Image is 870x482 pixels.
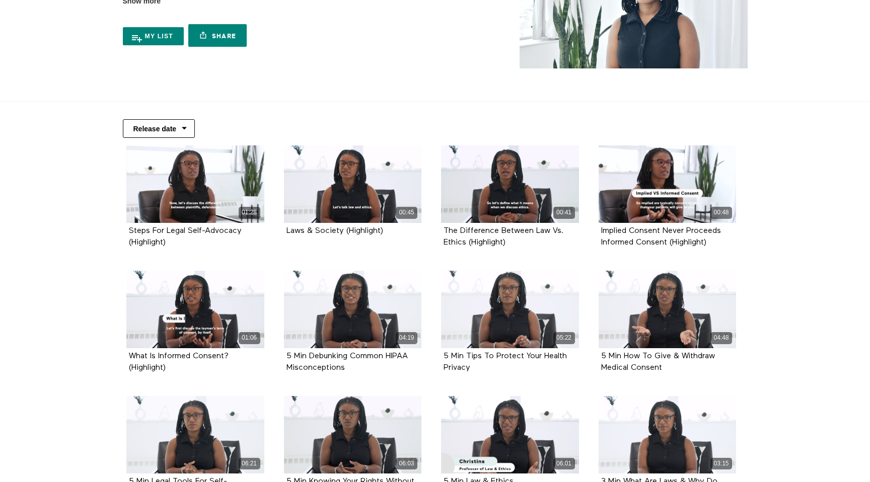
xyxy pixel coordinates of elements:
a: The Difference Between Law Vs. Ethics (Highlight) 00:41 [441,145,579,223]
strong: Steps For Legal Self-Advocacy (Highlight) [129,227,242,247]
a: Steps For Legal Self-Advocacy (Highlight) 01:28 [126,145,264,223]
a: Share [188,24,247,47]
div: 05:22 [553,332,575,344]
a: 5 Min Legal Tools For Self-Advocacy 06:21 [126,396,264,473]
a: 5 Min Tips To Protect Your Health Privacy 05:22 [441,271,579,348]
a: Implied Consent Never Proceeds Informed Consent (Highlight) [601,227,721,246]
div: 03:15 [710,458,732,469]
strong: Implied Consent Never Proceeds Informed Consent (Highlight) [601,227,721,247]
div: 06:01 [553,458,575,469]
div: 01:06 [239,332,260,344]
a: 5 Min Debunking Common HIPAA Misconceptions 04:19 [284,271,422,348]
a: 5 Min Tips To Protect Your Health Privacy [444,352,567,371]
div: 00:41 [553,207,575,218]
a: What Is Informed Consent? (Highlight) [129,352,229,371]
a: What Is Informed Consent? (Highlight) 01:06 [126,271,264,348]
a: Implied Consent Never Proceeds Informed Consent (Highlight) 00:48 [599,145,737,223]
a: Steps For Legal Self-Advocacy (Highlight) [129,227,242,246]
a: 5 Min How To Give & Withdraw Medical Consent 04:48 [599,271,737,348]
a: 5 Min Debunking Common HIPAA Misconceptions [286,352,408,371]
a: 5 Min How To Give & Withdraw Medical Consent [601,352,715,371]
div: 00:48 [710,207,732,218]
a: The Difference Between Law Vs. Ethics (Highlight) [444,227,563,246]
button: My list [123,27,184,45]
div: 04:48 [710,332,732,344]
div: 01:28 [239,207,260,218]
div: 06:21 [239,458,260,469]
div: 04:19 [396,332,417,344]
strong: The Difference Between Law Vs. Ethics (Highlight) [444,227,563,247]
a: 5 Min Knowing Your Rights Without Knowing The Law 06:03 [284,396,422,473]
a: 5 Min Law & Ethics 06:01 [441,396,579,473]
a: 3 Min What Are Laws & Why Do They Matter? 03:15 [599,396,737,473]
div: 06:03 [396,458,417,469]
